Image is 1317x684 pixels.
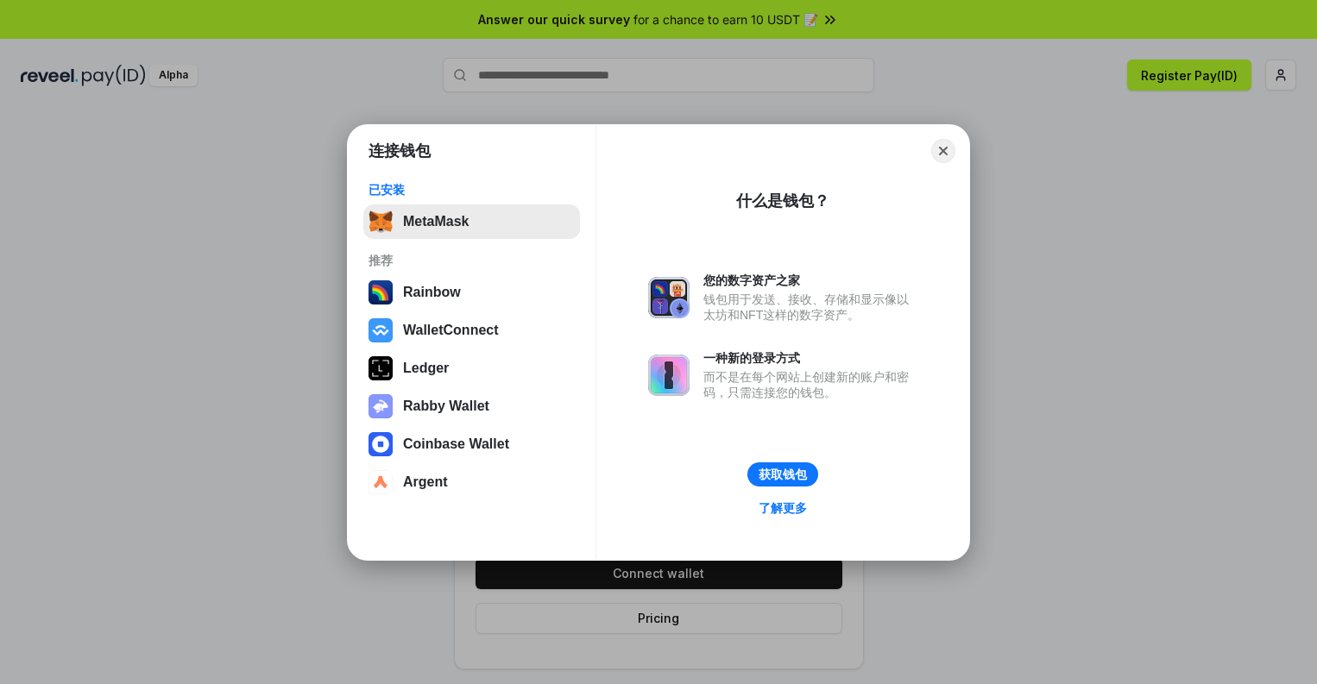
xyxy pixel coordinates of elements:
button: Close [931,139,955,163]
div: 而不是在每个网站上创建新的账户和密码，只需连接您的钱包。 [703,369,917,400]
div: 一种新的登录方式 [703,350,917,366]
div: Rabby Wallet [403,398,489,414]
div: 什么是钱包？ [736,191,829,211]
div: 了解更多 [759,500,807,516]
a: 了解更多 [748,497,817,519]
div: WalletConnect [403,323,499,338]
img: svg+xml,%3Csvg%20width%3D%2228%22%20height%3D%2228%22%20viewBox%3D%220%200%2028%2028%22%20fill%3D... [369,470,393,494]
img: svg+xml,%3Csvg%20xmlns%3D%22http%3A%2F%2Fwww.w3.org%2F2000%2Fsvg%22%20width%3D%2228%22%20height%3... [369,356,393,380]
button: Coinbase Wallet [363,427,580,461]
div: MetaMask [403,214,469,229]
img: svg+xml,%3Csvg%20width%3D%22120%22%20height%3D%22120%22%20viewBox%3D%220%200%20120%20120%22%20fil... [369,280,393,304]
img: svg+xml,%3Csvg%20xmlns%3D%22http%3A%2F%2Fwww.w3.org%2F2000%2Fsvg%22%20fill%3D%22none%22%20viewBox... [648,355,690,396]
button: Rainbow [363,275,580,310]
img: svg+xml,%3Csvg%20xmlns%3D%22http%3A%2F%2Fwww.w3.org%2F2000%2Fsvg%22%20fill%3D%22none%22%20viewBox... [648,277,690,318]
img: svg+xml,%3Csvg%20xmlns%3D%22http%3A%2F%2Fwww.w3.org%2F2000%2Fsvg%22%20fill%3D%22none%22%20viewBox... [369,394,393,418]
div: Ledger [403,361,449,376]
div: Coinbase Wallet [403,436,509,452]
h1: 连接钱包 [369,141,431,161]
div: 推荐 [369,253,575,268]
button: Rabby Wallet [363,389,580,424]
img: svg+xml,%3Csvg%20fill%3D%22none%22%20height%3D%2233%22%20viewBox%3D%220%200%2035%2033%22%20width%... [369,210,393,234]
div: Argent [403,474,448,490]
button: MetaMask [363,204,580,239]
button: Argent [363,465,580,499]
div: 已安装 [369,182,575,198]
div: 钱包用于发送、接收、存储和显示像以太坊和NFT这样的数字资产。 [703,292,917,323]
img: svg+xml,%3Csvg%20width%3D%2228%22%20height%3D%2228%22%20viewBox%3D%220%200%2028%2028%22%20fill%3D... [369,318,393,342]
div: 获取钱包 [759,467,807,482]
img: svg+xml,%3Csvg%20width%3D%2228%22%20height%3D%2228%22%20viewBox%3D%220%200%2028%2028%22%20fill%3D... [369,432,393,456]
div: Rainbow [403,285,461,300]
button: Ledger [363,351,580,386]
div: 您的数字资产之家 [703,273,917,288]
button: WalletConnect [363,313,580,348]
button: 获取钱包 [747,462,818,486]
